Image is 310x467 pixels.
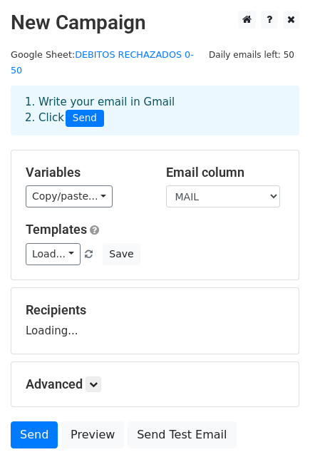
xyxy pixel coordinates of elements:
[14,94,296,127] div: 1. Write your email in Gmail 2. Click
[11,421,58,448] a: Send
[26,243,81,265] a: Load...
[128,421,236,448] a: Send Test Email
[26,185,113,207] a: Copy/paste...
[26,302,284,339] div: Loading...
[204,49,299,60] a: Daily emails left: 50
[11,49,194,76] a: DEBITOS RECHAZADOS 0-50
[26,222,87,237] a: Templates
[204,47,299,63] span: Daily emails left: 50
[11,11,299,35] h2: New Campaign
[61,421,124,448] a: Preview
[66,110,104,127] span: Send
[26,302,284,318] h5: Recipients
[26,165,145,180] h5: Variables
[103,243,140,265] button: Save
[166,165,285,180] h5: Email column
[26,376,284,392] h5: Advanced
[11,49,194,76] small: Google Sheet:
